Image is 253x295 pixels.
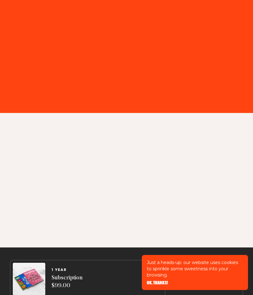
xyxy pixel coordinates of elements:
[147,259,243,278] p: Just a heads-up: our website uses cookies to sprinkle some sweetness into your browsing.
[52,268,82,272] span: 1 YEAR
[147,281,168,285] button: OK, THANKS!
[52,274,82,290] span: Subscription $99.00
